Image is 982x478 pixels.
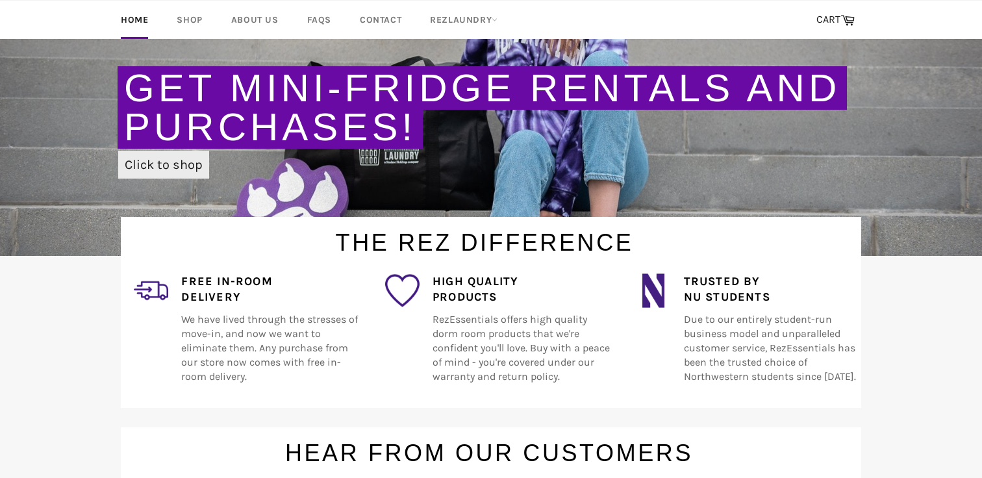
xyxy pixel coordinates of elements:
[168,273,359,399] div: We have lived through the stresses of move-in, and now we want to eliminate them. Any purchase fr...
[347,1,414,39] a: Contact
[810,6,861,34] a: CART
[181,273,359,306] h4: Free In-Room Delivery
[108,217,861,259] h1: The Rez Difference
[385,273,420,308] img: favorite_1.png
[636,273,670,308] img: northwestern_wildcats_tiny.png
[218,1,292,39] a: About Us
[164,1,215,39] a: Shop
[671,273,861,399] div: Due to our entirely student-run business model and unparalleled customer service, RezEssentials h...
[134,273,168,308] img: delivery_2.png
[684,273,861,306] h4: Trusted by NU Students
[108,1,161,39] a: Home
[433,273,610,306] h4: High Quality Products
[294,1,344,39] a: FAQs
[420,273,610,399] div: RezEssentials offers high quality dorm room products that we're confident you'll love. Buy with a...
[108,427,861,470] h1: Hear From Our Customers
[124,66,840,149] a: Get Mini-Fridge Rentals and Purchases!
[417,1,510,39] a: RezLaundry
[118,151,209,179] a: Click to shop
